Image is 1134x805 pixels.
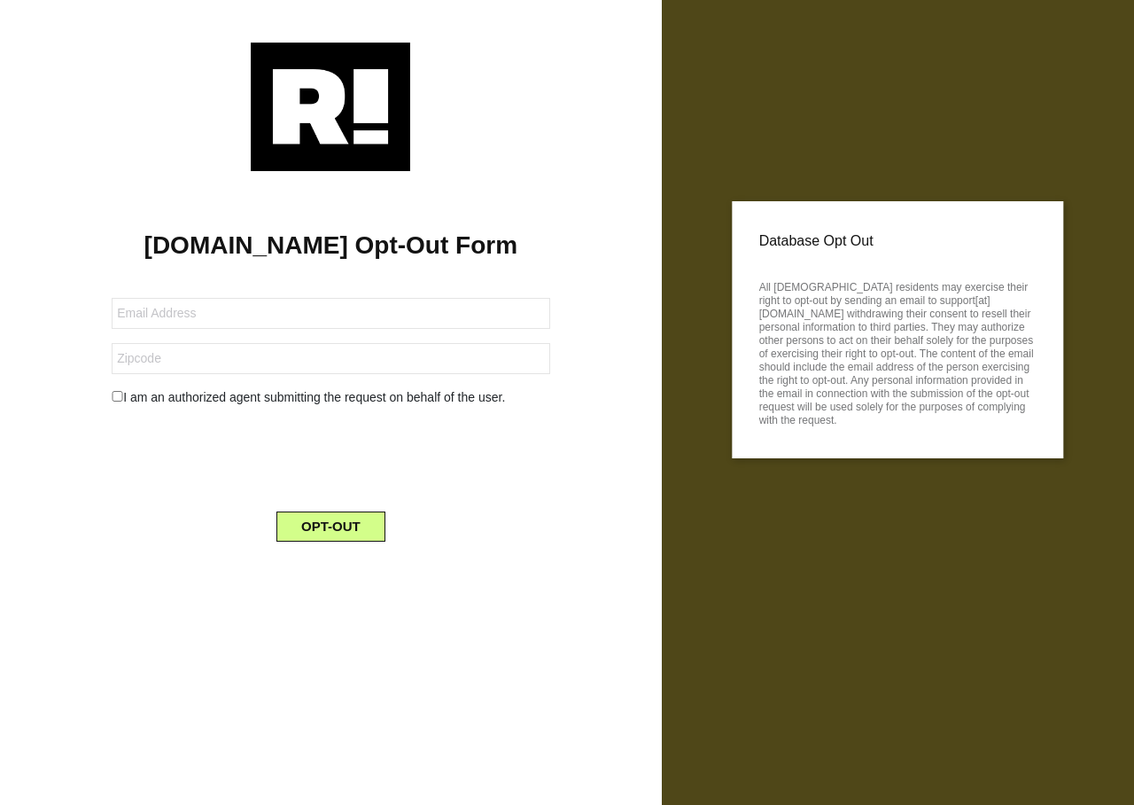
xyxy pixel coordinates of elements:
[276,512,385,542] button: OPT-OUT
[112,343,549,374] input: Zipcode
[196,421,465,490] iframe: reCAPTCHA
[112,298,549,329] input: Email Address
[27,231,635,261] h1: [DOMAIN_NAME] Opt-Out Form
[251,43,410,171] img: Retention.com
[759,228,1037,254] p: Database Opt Out
[759,276,1037,427] p: All [DEMOGRAPHIC_DATA] residents may exercise their right to opt-out by sending an email to suppo...
[98,388,563,407] div: I am an authorized agent submitting the request on behalf of the user.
